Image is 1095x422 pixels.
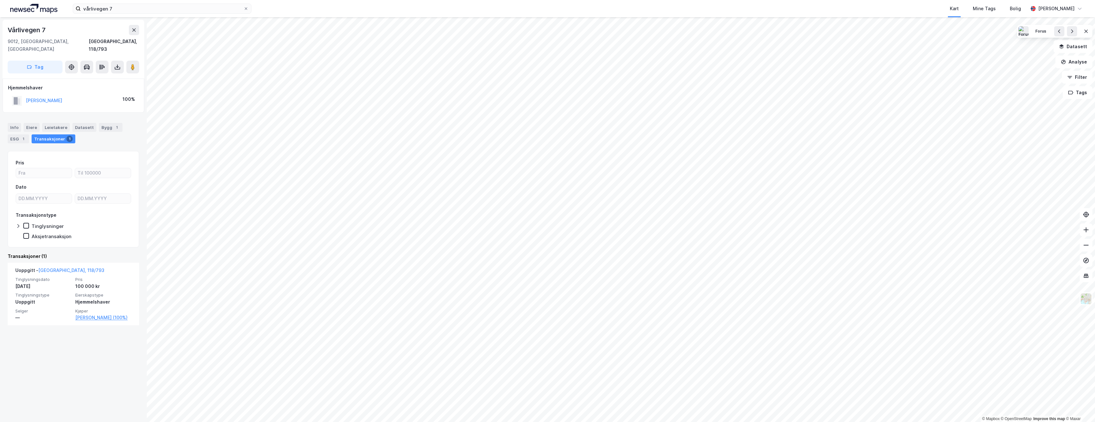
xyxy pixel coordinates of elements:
span: Selger [15,308,71,314]
div: Vårlivegen 7 [8,25,47,35]
div: 1 [66,136,73,142]
a: Mapbox [982,417,1000,421]
a: [PERSON_NAME] (100%) [75,314,131,321]
span: Pris [75,277,131,282]
span: Kjøper [75,308,131,314]
div: Bolig [1010,5,1021,12]
input: Søk på adresse, matrikkel, gårdeiere, leietakere eller personer [81,4,243,13]
div: Dato [16,183,26,191]
img: Forus [1018,26,1029,36]
input: DD.MM.YYYY [75,194,131,203]
div: Datasett [72,123,96,132]
div: Forus [1035,29,1047,34]
a: [GEOGRAPHIC_DATA], 118/793 [38,268,104,273]
div: [GEOGRAPHIC_DATA], 118/793 [89,38,139,53]
div: Hjemmelshaver [8,84,139,92]
div: Bygg [99,123,123,132]
div: 100% [123,95,135,103]
button: Filter [1062,71,1092,84]
div: Eiere [24,123,40,132]
div: 100 000 kr [75,283,131,290]
div: [DATE] [15,283,71,290]
span: Tinglysningsdato [15,277,71,282]
input: Til 100000 [75,168,131,178]
div: 9012, [GEOGRAPHIC_DATA], [GEOGRAPHIC_DATA] [8,38,89,53]
a: OpenStreetMap [1001,417,1032,421]
div: Uoppgitt - [15,267,104,277]
button: Datasett [1054,40,1092,53]
div: Info [8,123,21,132]
span: Eierskapstype [75,292,131,298]
span: Tinglysningstype [15,292,71,298]
iframe: Chat Widget [1063,391,1095,422]
img: logo.a4113a55bc3d86da70a041830d287a7e.svg [10,4,57,13]
div: 1 [114,124,120,131]
img: Z [1080,293,1092,305]
div: Leietakere [42,123,70,132]
input: DD.MM.YYYY [16,194,72,203]
div: Transaksjoner [32,134,75,143]
div: [PERSON_NAME] [1038,5,1075,12]
button: Analyse [1055,56,1092,68]
div: Transaksjoner (1) [8,252,139,260]
div: — [15,314,71,321]
button: Forus [1031,26,1051,36]
div: Kart [950,5,959,12]
div: Mine Tags [973,5,996,12]
div: ESG [8,134,29,143]
div: 1 [20,136,26,142]
div: Hjemmelshaver [75,298,131,306]
button: Tag [8,61,63,73]
a: Improve this map [1033,417,1065,421]
div: Kontrollprogram for chat [1063,391,1095,422]
div: Aksjetransaksjon [32,233,71,239]
div: Tinglysninger [32,223,64,229]
div: Transaksjonstype [16,211,56,219]
div: Uoppgitt [15,298,71,306]
input: Fra [16,168,72,178]
div: Pris [16,159,24,167]
button: Tags [1063,86,1092,99]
